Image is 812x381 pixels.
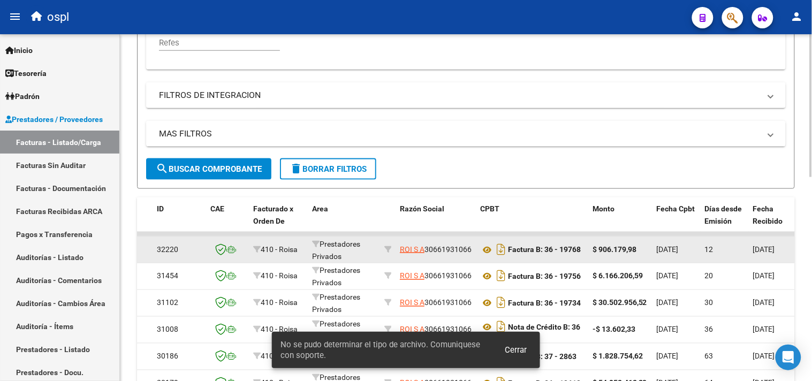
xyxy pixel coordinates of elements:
mat-icon: person [791,10,803,23]
mat-expansion-panel-header: MAS FILTROS [146,121,786,147]
datatable-header-cell: Fecha Recibido [749,197,797,245]
datatable-header-cell: Area [308,197,380,245]
span: Monto [593,204,614,213]
span: 36 [705,325,714,334]
span: No se pudo determinar el tipo de archivo. Comuniquese con soporte. [280,339,492,361]
span: 30 [705,299,714,307]
span: CAE [210,204,224,213]
span: ROI S A [400,272,424,280]
span: 30186 [157,352,178,361]
span: Padrón [5,90,40,102]
span: 31008 [157,325,178,334]
button: Buscar Comprobante [146,158,271,180]
span: [DATE] [753,352,775,361]
span: Prestadores Privados [312,293,360,314]
strong: $ 1.828.754,62 [593,352,643,361]
strong: Factura B: 36 - 19756 [508,272,581,281]
datatable-header-cell: Fecha Cpbt [652,197,701,245]
span: [DATE] [657,245,679,254]
datatable-header-cell: ID [153,197,206,245]
mat-panel-title: MAS FILTROS [159,128,760,140]
span: CPBT [480,204,499,213]
mat-icon: search [156,162,169,175]
span: [DATE] [657,325,679,334]
span: Días desde Emisión [705,204,742,225]
span: ospl [47,5,69,29]
span: [DATE] [657,352,679,361]
span: 31454 [157,272,178,280]
span: Razón Social [400,204,444,213]
datatable-header-cell: Monto [588,197,652,245]
strong: Factura B: 36 - 19734 [508,299,581,308]
span: ID [157,204,164,213]
i: Descargar documento [494,294,508,311]
span: Area [312,204,328,213]
span: 20 [705,272,714,280]
span: 410 - Roisa [261,299,298,307]
span: Facturado x Orden De [253,204,293,225]
mat-panel-title: FILTROS DE INTEGRACION [159,89,760,101]
div: 30661931066 [400,243,472,256]
i: Descargar documento [494,241,508,258]
span: [DATE] [753,272,775,280]
div: 30661931066 [400,297,472,309]
span: 12 [705,245,714,254]
span: 32220 [157,245,178,254]
span: ROI S A [400,299,424,307]
strong: -$ 13.602,33 [593,325,635,334]
span: Fecha Cpbt [657,204,695,213]
span: Fecha Recibido [753,204,783,225]
span: Prestadores Privados [312,240,360,261]
span: Cerrar [505,345,527,355]
span: Prestadores / Proveedores [5,113,103,125]
mat-expansion-panel-header: FILTROS DE INTEGRACION [146,82,786,108]
strong: Factura B: 36 - 19768 [508,246,581,254]
datatable-header-cell: Razón Social [396,197,476,245]
span: 31102 [157,299,178,307]
span: [DATE] [753,325,775,334]
strong: $ 906.179,98 [593,245,636,254]
span: 410 - Roisa [261,272,298,280]
span: [DATE] [753,299,775,307]
span: Tesorería [5,67,47,79]
span: 63 [705,352,714,361]
datatable-header-cell: Facturado x Orden De [249,197,308,245]
span: Inicio [5,44,33,56]
span: Prestadores Privados [312,266,360,287]
i: Descargar documento [494,268,508,285]
strong: $ 30.502.956,52 [593,299,647,307]
span: Borrar Filtros [290,164,367,174]
mat-icon: menu [9,10,21,23]
div: 30661931066 [400,270,472,283]
span: ROI S A [400,245,424,254]
span: [DATE] [657,299,679,307]
span: [DATE] [753,245,775,254]
span: Buscar Comprobante [156,164,262,174]
strong: $ 6.166.206,59 [593,272,643,280]
button: Cerrar [497,340,536,360]
mat-icon: delete [290,162,302,175]
datatable-header-cell: CAE [206,197,249,245]
span: 410 - Roisa [261,245,298,254]
div: Open Intercom Messenger [776,345,801,370]
datatable-header-cell: Días desde Emisión [701,197,749,245]
datatable-header-cell: CPBT [476,197,588,245]
button: Borrar Filtros [280,158,376,180]
span: [DATE] [657,272,679,280]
